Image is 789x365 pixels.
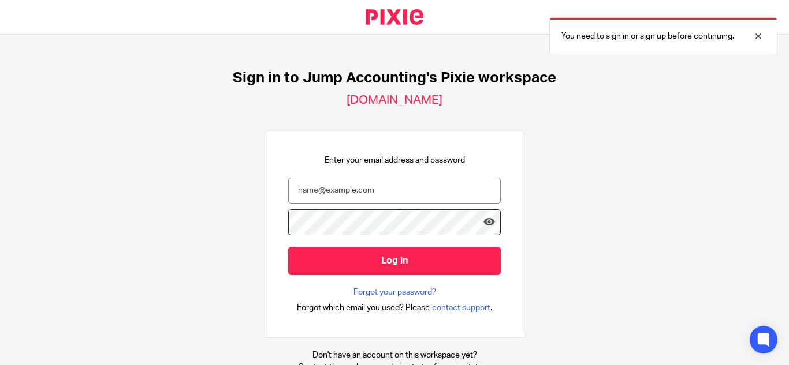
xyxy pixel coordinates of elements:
div: . [297,301,493,314]
span: Forgot which email you used? Please [297,302,430,314]
h1: Sign in to Jump Accounting's Pixie workspace [233,69,556,87]
p: Don't have an account on this workspace yet? [298,349,491,361]
input: name@example.com [288,178,501,204]
p: Enter your email address and password [325,155,465,166]
a: Forgot your password? [353,287,436,298]
span: contact support [432,302,490,314]
input: Log in [288,247,501,275]
p: You need to sign in or sign up before continuing. [561,31,734,42]
h2: [DOMAIN_NAME] [347,93,442,108]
